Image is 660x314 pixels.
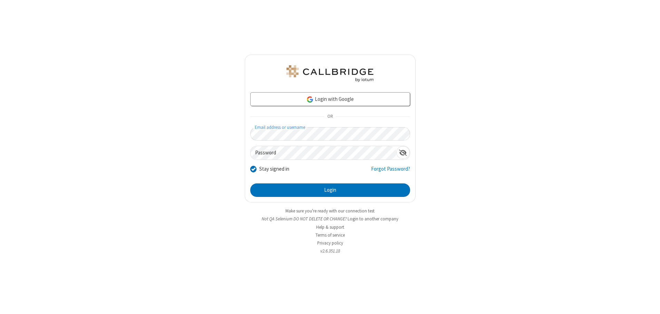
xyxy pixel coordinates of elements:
a: Make sure you're ready with our connection test [285,208,375,214]
input: Email address or username [250,127,410,141]
button: Login [250,183,410,197]
label: Stay signed in [259,165,289,173]
div: Show password [396,146,410,159]
li: Not QA Selenium DO NOT DELETE OR CHANGE? [245,216,416,222]
img: QA Selenium DO NOT DELETE OR CHANGE [285,65,375,82]
a: Login with Google [250,92,410,106]
a: Help & support [316,224,344,230]
a: Terms of service [316,232,345,238]
li: v2.6.351.18 [245,248,416,254]
span: OR [324,112,336,122]
a: Forgot Password? [371,165,410,178]
a: Privacy policy [317,240,343,246]
button: Login to another company [348,216,398,222]
input: Password [251,146,396,160]
img: google-icon.png [306,96,314,103]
